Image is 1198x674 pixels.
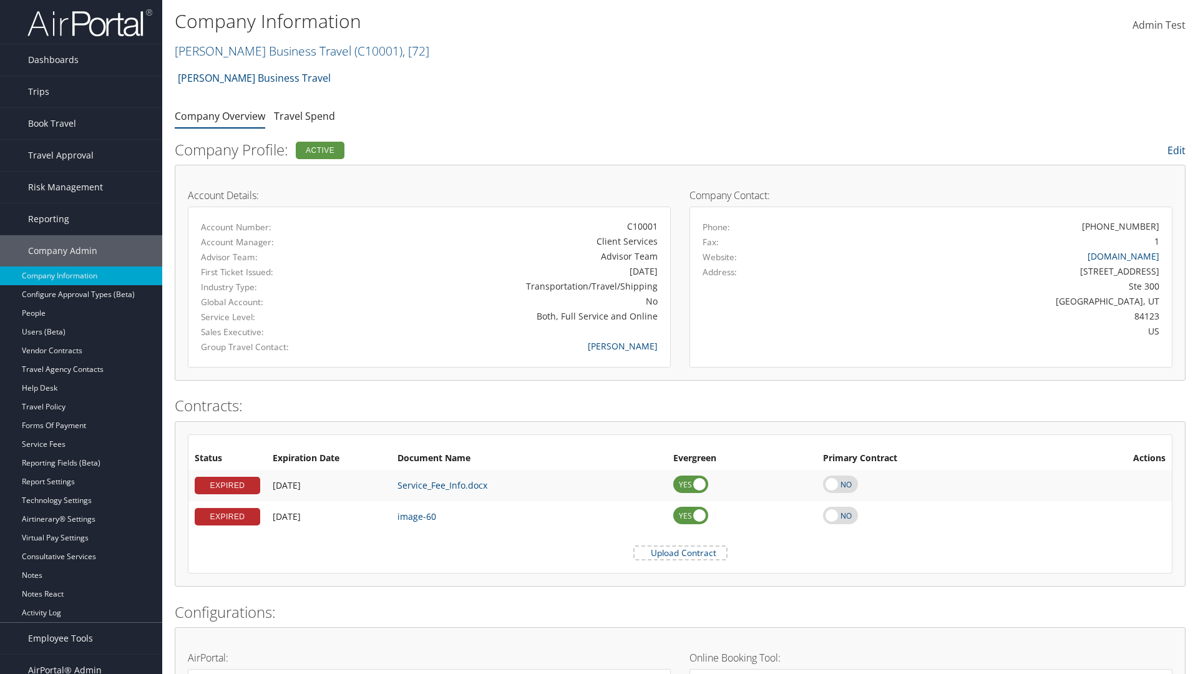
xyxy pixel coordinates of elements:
span: [DATE] [273,510,301,522]
label: Sales Executive: [201,326,341,338]
h2: Company Profile: [175,139,842,160]
span: Employee Tools [28,623,93,654]
a: Admin Test [1132,6,1186,45]
div: Add/Edit Date [273,480,385,491]
div: EXPIRED [195,508,260,525]
label: Fax: [703,236,719,248]
div: Advisor Team [359,250,658,263]
div: 1 [1154,235,1159,248]
div: Transportation/Travel/Shipping [359,280,658,293]
div: Client Services [359,235,658,248]
i: Remove Contract [1153,473,1166,497]
h4: Online Booking Tool: [689,653,1172,663]
h2: Contracts: [175,395,1186,416]
label: Address: [703,266,737,278]
a: Company Overview [175,109,265,123]
h1: Company Information [175,8,849,34]
div: Ste 300 [822,280,1160,293]
th: Document Name [391,447,667,470]
div: 84123 [822,310,1160,323]
label: Industry Type: [201,281,341,293]
label: Advisor Team: [201,251,341,263]
h4: Account Details: [188,190,671,200]
th: Actions [1051,447,1172,470]
a: Edit [1167,144,1186,157]
a: [PERSON_NAME] [588,340,658,352]
th: Evergreen [667,447,817,470]
a: [PERSON_NAME] Business Travel [178,66,331,90]
div: No [359,295,658,308]
span: ( C10001 ) [354,42,402,59]
a: [PERSON_NAME] Business Travel [175,42,429,59]
label: Account Number: [201,221,341,233]
div: C10001 [359,220,658,233]
th: Expiration Date [266,447,391,470]
div: Active [296,142,344,159]
div: Add/Edit Date [273,511,385,522]
a: image-60 [397,510,436,522]
label: Website: [703,251,737,263]
div: [GEOGRAPHIC_DATA], UT [822,295,1160,308]
div: [STREET_ADDRESS] [822,265,1160,278]
label: Upload Contract [635,547,726,559]
a: Travel Spend [274,109,335,123]
span: Book Travel [28,108,76,139]
th: Primary Contract [817,447,1051,470]
label: Group Travel Contact: [201,341,341,353]
span: Risk Management [28,172,103,203]
label: Global Account: [201,296,341,308]
span: Travel Approval [28,140,94,171]
label: Phone: [703,221,730,233]
th: Status [188,447,266,470]
span: Dashboards [28,44,79,76]
span: Reporting [28,203,69,235]
span: , [ 72 ] [402,42,429,59]
div: EXPIRED [195,477,260,494]
span: Trips [28,76,49,107]
div: Both, Full Service and Online [359,310,658,323]
h2: Configurations: [175,602,1186,623]
span: [DATE] [273,479,301,491]
label: Account Manager: [201,236,341,248]
div: [PHONE_NUMBER] [1082,220,1159,233]
i: Remove Contract [1153,504,1166,529]
span: Admin Test [1132,18,1186,32]
a: [DOMAIN_NAME] [1088,250,1159,262]
a: Service_Fee_Info.docx [397,479,487,491]
img: airportal-logo.png [27,8,152,37]
div: US [822,325,1160,338]
h4: AirPortal: [188,653,671,663]
span: Company Admin [28,235,97,266]
div: [DATE] [359,265,658,278]
label: Service Level: [201,311,341,323]
h4: Company Contact: [689,190,1172,200]
label: First Ticket Issued: [201,266,341,278]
